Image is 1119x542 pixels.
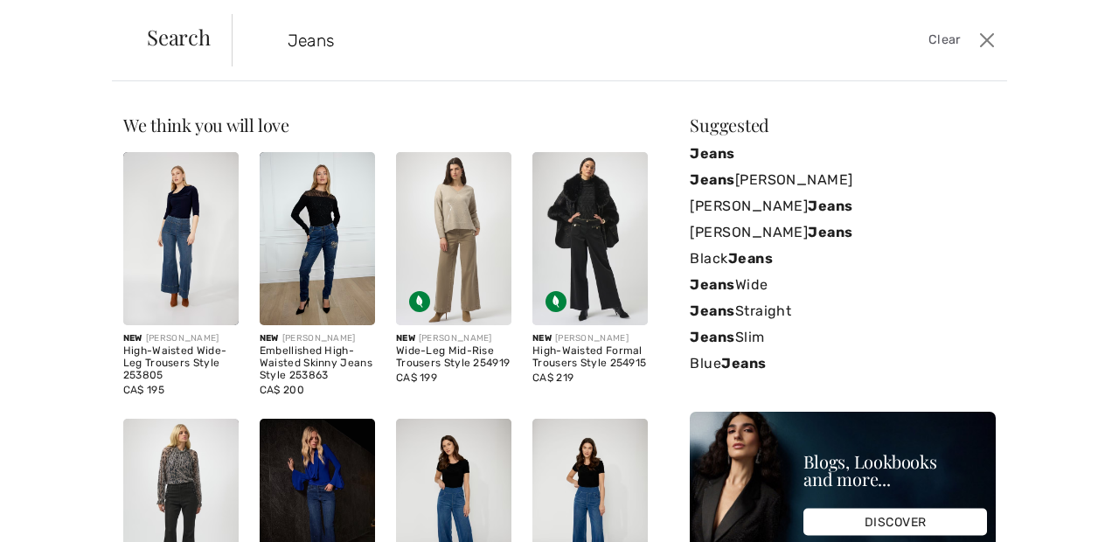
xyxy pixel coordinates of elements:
a: BlackJeans [690,246,996,272]
div: DISCOVER [803,509,987,536]
span: CA$ 219 [532,372,573,384]
img: High-Waisted Formal Trousers Style 254915. Black [532,152,648,325]
strong: Jeans [690,302,734,319]
strong: Jeans [690,171,734,188]
input: TYPE TO SEARCH [275,14,800,66]
strong: Jeans [808,224,852,240]
img: Sustainable Fabric [546,291,566,312]
strong: Jeans [690,276,734,293]
div: Blogs, Lookbooks and more... [803,453,987,488]
div: [PERSON_NAME] [260,332,375,345]
span: Help [38,12,73,28]
div: Suggested [690,116,996,134]
span: Search [147,26,211,47]
strong: Jeans [808,198,852,214]
span: CA$ 199 [396,372,437,384]
span: New [396,333,415,344]
a: JeansStraight [690,298,996,324]
span: We think you will love [123,113,289,136]
strong: Jeans [721,355,766,372]
a: [PERSON_NAME]Jeans [690,219,996,246]
strong: Jeans [690,145,734,162]
div: [PERSON_NAME] [123,332,239,345]
img: Embellished High-Waisted Skinny Jeans Style 253863. Blue [260,152,375,325]
img: High-Waisted Wide-Leg Trousers Style 253805. Blue [123,152,239,325]
span: Clear [928,31,961,50]
img: Sustainable Fabric [409,291,430,312]
span: New [532,333,552,344]
div: [PERSON_NAME] [532,332,648,345]
a: JeansWide [690,272,996,298]
img: Wide-Leg Mid-Rise Trousers Style 254919. Fawn [396,152,511,325]
span: New [260,333,279,344]
div: [PERSON_NAME] [396,332,511,345]
div: High-Waisted Wide-Leg Trousers Style 253805 [123,345,239,381]
div: Embellished High-Waisted Skinny Jeans Style 253863 [260,345,375,381]
button: Close [974,26,1000,54]
strong: Jeans [728,250,773,267]
span: CA$ 200 [260,384,304,396]
a: BlueJeans [690,351,996,377]
a: Jeans[PERSON_NAME] [690,167,996,193]
div: High-Waisted Formal Trousers Style 254915 [532,345,648,370]
span: CA$ 195 [123,384,164,396]
strong: Jeans [690,329,734,345]
a: [PERSON_NAME]Jeans [690,193,996,219]
a: JeansSlim [690,324,996,351]
a: Jeans [690,141,996,167]
div: Wide-Leg Mid-Rise Trousers Style 254919 [396,345,511,370]
span: New [123,333,142,344]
